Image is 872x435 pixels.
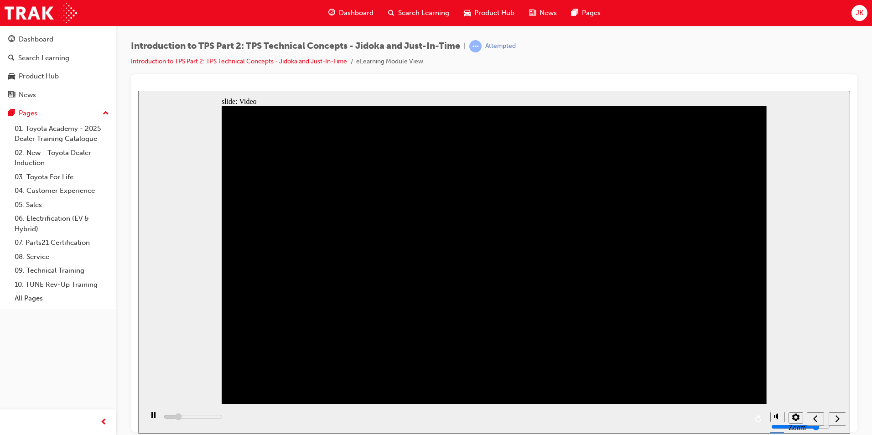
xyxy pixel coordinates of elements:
span: Introduction to TPS Part 2: TPS Technical Concepts - Jidoka and Just-In-Time [131,41,460,52]
button: Next (Ctrl+Alt+Period) [690,321,708,335]
a: 10. TUNE Rev-Up Training [11,278,113,292]
span: | [464,41,466,52]
span: pages-icon [8,109,15,118]
a: All Pages [11,291,113,306]
span: pages-icon [571,7,578,19]
a: 05. Sales [11,198,113,212]
button: Pages [4,105,113,122]
a: guage-iconDashboard [321,4,381,22]
a: search-iconSearch Learning [381,4,457,22]
button: DashboardSearch LearningProduct HubNews [4,29,113,105]
a: Product Hub [4,68,113,85]
a: Dashboard [4,31,113,48]
div: Attempted [485,42,516,51]
span: search-icon [388,7,394,19]
a: 04. Customer Experience [11,184,113,198]
label: Zoom to fit [650,333,668,357]
span: News [540,8,557,18]
span: Dashboard [339,8,374,18]
div: Search Learning [18,53,69,63]
a: news-iconNews [522,4,564,22]
div: Pages [19,108,37,119]
span: up-icon [103,108,109,119]
span: learningRecordVerb_ATTEMPT-icon [469,40,482,52]
nav: slide navigation [669,313,707,343]
a: 08. Service [11,250,113,264]
span: Product Hub [474,8,514,18]
a: 03. Toyota For Life [11,170,113,184]
div: Dashboard [19,34,53,45]
a: pages-iconPages [564,4,608,22]
span: Search Learning [398,8,449,18]
button: Replay (Ctrl+Alt+R) [614,321,628,335]
button: Previous (Ctrl+Alt+Comma) [669,321,686,335]
a: Introduction to TPS Part 2: TPS Technical Concepts - Jidoka and Just-In-Time [131,57,347,65]
span: news-icon [529,7,536,19]
a: 01. Toyota Academy - 2025 Dealer Training Catalogue [11,122,113,146]
li: eLearning Module View [356,57,423,67]
a: News [4,87,113,104]
span: car-icon [8,72,15,81]
span: prev-icon [100,417,107,428]
input: slide progress [26,322,84,330]
span: news-icon [8,91,15,99]
button: Settings [650,321,665,333]
span: guage-icon [8,36,15,44]
button: Mute (Ctrl+Alt+M) [632,321,647,331]
span: search-icon [8,54,15,62]
span: Pages [582,8,601,18]
a: 09. Technical Training [11,264,113,278]
span: JK [856,8,863,18]
div: misc controls [628,313,664,343]
button: JK [851,5,867,21]
input: volume [633,332,692,340]
a: 06. Electrification (EV & Hybrid) [11,212,113,236]
img: Trak [5,3,77,23]
a: Search Learning [4,50,113,67]
div: playback controls [5,313,628,343]
div: Product Hub [19,71,59,82]
a: 07. Parts21 Certification [11,236,113,250]
a: car-iconProduct Hub [457,4,522,22]
span: car-icon [464,7,471,19]
button: Pause (Ctrl+Alt+P) [5,321,20,336]
div: News [19,90,36,100]
span: guage-icon [328,7,335,19]
a: 02. New - Toyota Dealer Induction [11,146,113,170]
